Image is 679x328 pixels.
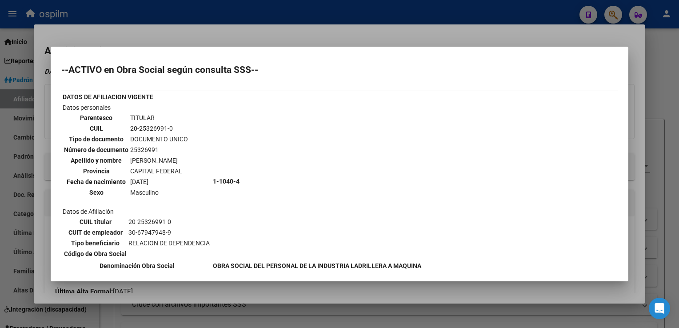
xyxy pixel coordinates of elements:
[64,217,127,227] th: CUIL titular
[130,124,188,133] td: 20-25326991-0
[128,217,210,227] td: 20-25326991-0
[213,262,421,269] b: OBRA SOCIAL DEL PERSONAL DE LA INDUSTRIA LADRILLERA A MAQUINA
[64,177,129,187] th: Fecha de nacimiento
[64,166,129,176] th: Provincia
[130,113,188,123] td: TITULAR
[213,178,240,185] b: 1-1040-4
[64,124,129,133] th: CUIL
[128,238,210,248] td: RELACION DE DEPENDENCIA
[128,228,210,237] td: 30-67947948-9
[64,134,129,144] th: Tipo de documento
[64,145,129,155] th: Número de documento
[130,188,188,197] td: Masculino
[130,156,188,165] td: [PERSON_NAME]
[130,145,188,155] td: 25326991
[64,249,127,259] th: Código de Obra Social
[64,113,129,123] th: Parentesco
[64,188,129,197] th: Sexo
[130,166,188,176] td: CAPITAL FEDERAL
[61,65,618,74] h2: --ACTIVO en Obra Social según consulta SSS--
[64,228,127,237] th: CUIT de empleador
[130,177,188,187] td: [DATE]
[649,298,670,319] div: Open Intercom Messenger
[62,103,212,260] td: Datos personales Datos de Afiliación
[64,238,127,248] th: Tipo beneficiario
[63,93,153,100] b: DATOS DE AFILIACION VIGENTE
[62,261,212,271] th: Denominación Obra Social
[130,134,188,144] td: DOCUMENTO UNICO
[64,156,129,165] th: Apellido y nombre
